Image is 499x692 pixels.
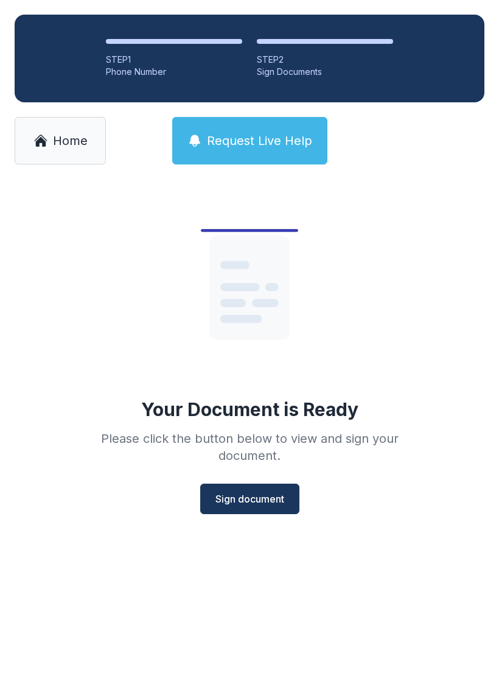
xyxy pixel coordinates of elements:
div: Phone Number [106,66,242,78]
div: Your Document is Ready [141,398,358,420]
div: STEP 1 [106,54,242,66]
span: Request Live Help [207,132,312,149]
span: Home [53,132,88,149]
div: STEP 2 [257,54,393,66]
span: Sign document [215,492,284,506]
div: Sign Documents [257,66,393,78]
div: Please click the button below to view and sign your document. [74,430,425,464]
